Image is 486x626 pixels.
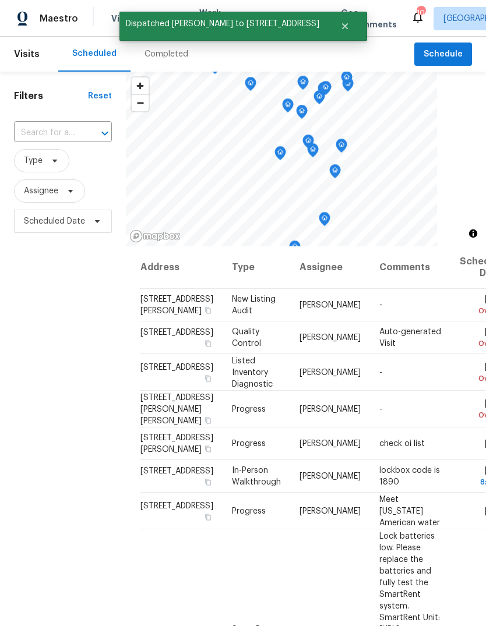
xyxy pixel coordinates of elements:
span: In-Person Walkthrough [232,466,281,486]
button: Copy Address [203,444,213,454]
span: [PERSON_NAME] [300,507,361,515]
button: Copy Address [203,415,213,425]
div: Map marker [314,90,325,108]
a: Mapbox homepage [129,229,181,243]
span: Visits [14,41,40,67]
span: - [379,405,382,413]
span: Maestro [40,13,78,24]
div: Map marker [318,82,329,100]
span: Meet [US_STATE] American water [379,495,440,526]
span: Type [24,155,43,167]
button: Open [97,125,113,142]
button: Close [326,15,364,38]
span: [STREET_ADDRESS] [140,328,213,337]
div: Map marker [282,98,294,116]
div: Map marker [341,71,353,89]
button: Zoom out [132,94,149,111]
div: Scheduled [72,48,117,59]
span: [STREET_ADDRESS][PERSON_NAME][PERSON_NAME] [140,393,213,425]
input: Search for an address... [14,124,79,142]
div: Map marker [245,77,256,95]
button: Schedule [414,43,472,66]
span: [STREET_ADDRESS][PERSON_NAME] [140,434,213,454]
div: Map marker [296,105,308,123]
span: [STREET_ADDRESS][PERSON_NAME] [140,295,213,315]
span: check oi list [379,440,425,448]
button: Zoom in [132,77,149,94]
span: [PERSON_NAME] [300,334,361,342]
span: Dispatched [PERSON_NAME] to [STREET_ADDRESS] [119,12,326,36]
div: Map marker [297,76,309,94]
div: Map marker [302,135,314,153]
span: Schedule [424,47,463,62]
div: Map marker [329,164,341,182]
th: Assignee [290,246,370,289]
span: [PERSON_NAME] [300,368,361,376]
span: Zoom out [132,95,149,111]
span: Auto-generated Visit [379,328,441,348]
button: Toggle attribution [466,227,480,241]
span: Assignee [24,185,58,197]
span: [STREET_ADDRESS] [140,363,213,371]
div: Map marker [320,81,332,99]
th: Comments [370,246,450,289]
th: Address [140,246,223,289]
span: [PERSON_NAME] [300,472,361,480]
span: [STREET_ADDRESS] [140,467,213,475]
span: lockbox code is 1890 [379,466,440,486]
div: 10 [417,7,425,19]
button: Copy Address [203,477,213,487]
button: Copy Address [203,511,213,522]
div: Completed [145,48,188,60]
div: Map marker [274,146,286,164]
canvas: Map [126,72,437,246]
span: Progress [232,440,266,448]
div: Reset [88,90,112,102]
span: Work Orders [199,7,229,30]
h1: Filters [14,90,88,102]
span: - [379,301,382,309]
span: [PERSON_NAME] [300,405,361,413]
span: Toggle attribution [470,227,477,240]
span: [PERSON_NAME] [300,301,361,309]
span: [STREET_ADDRESS] [140,501,213,510]
div: Map marker [319,212,330,230]
span: Progress [232,507,266,515]
span: - [379,368,382,376]
span: Scheduled Date [24,215,85,227]
span: [PERSON_NAME] [300,440,361,448]
span: Visits [111,13,135,24]
div: Map marker [336,139,347,157]
span: Geo Assignments [341,7,397,30]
